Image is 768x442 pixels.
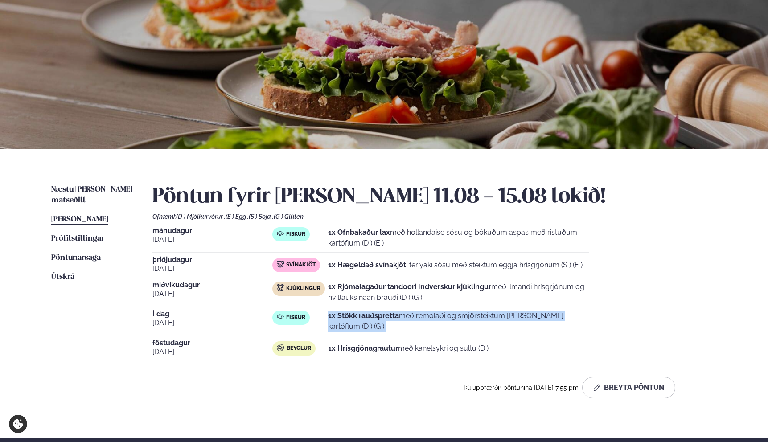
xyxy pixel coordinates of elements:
span: (E ) Egg , [226,213,249,220]
span: Næstu [PERSON_NAME] matseðill [51,186,132,204]
strong: 1x Hrísgrjónagrautur [328,344,398,352]
span: [DATE] [152,318,272,328]
span: [DATE] [152,347,272,357]
a: [PERSON_NAME] [51,214,108,225]
span: Kjúklingur [286,285,320,292]
strong: 1x Ofnbakaður lax [328,228,390,237]
h2: Pöntun fyrir [PERSON_NAME] 11.08 - 15.08 lokið! [152,184,717,209]
span: Svínakjöt [286,262,316,269]
button: Breyta Pöntun [582,377,675,398]
img: bagle-new-16px.svg [277,344,284,351]
span: Þú uppfærðir pöntunina [DATE] 7:55 pm [464,384,579,391]
span: Pöntunarsaga [51,254,101,262]
span: Prófílstillingar [51,235,104,242]
span: [DATE] [152,234,272,245]
span: Útskrá [51,273,74,281]
a: Pöntunarsaga [51,253,101,263]
span: [DATE] [152,289,272,299]
div: Ofnæmi: [152,213,717,220]
a: Næstu [PERSON_NAME] matseðill [51,184,135,206]
span: [PERSON_NAME] [51,216,108,223]
span: (D ) Mjólkurvörur , [176,213,226,220]
span: (G ) Glúten [274,213,304,220]
p: með kanelsykri og sultu (D ) [328,343,489,354]
a: Útskrá [51,272,74,282]
strong: 1x Stökk rauðspretta [328,311,399,320]
a: Cookie settings [9,415,27,433]
span: mánudagur [152,227,272,234]
p: með hollandaise sósu og bökuðum aspas með ristuðum kartöflum (D ) (E ) [328,227,589,249]
img: fish.svg [277,230,284,237]
span: þriðjudagur [152,256,272,263]
p: í teriyaki sósu með steiktum eggja hrísgrjónum (S ) (E ) [328,260,583,270]
span: Fiskur [286,314,305,321]
strong: 1x Hægeldað svínakjöt [328,261,406,269]
img: chicken.svg [277,284,284,291]
span: föstudagur [152,340,272,347]
span: Beyglur [287,345,311,352]
p: með ilmandi hrísgrjónum og hvítlauks naan brauði (D ) (G ) [328,282,589,303]
img: fish.svg [277,313,284,320]
span: [DATE] [152,263,272,274]
p: með remolaði og smjörsteiktum [PERSON_NAME] kartöflum (D ) (G ) [328,311,589,332]
span: miðvikudagur [152,282,272,289]
img: pork.svg [277,261,284,268]
strong: 1x Rjómalagaður tandoori Indverskur kjúklingur [328,282,491,291]
span: Í dag [152,311,272,318]
a: Prófílstillingar [51,233,104,244]
span: Fiskur [286,231,305,238]
span: (S ) Soja , [249,213,274,220]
